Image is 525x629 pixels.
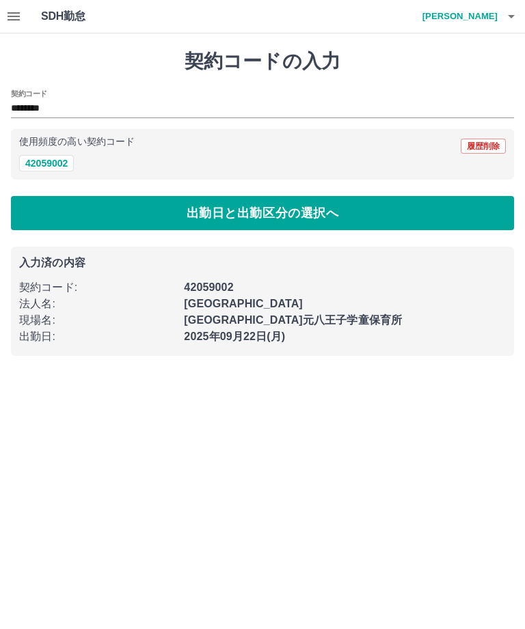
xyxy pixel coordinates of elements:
b: 2025年09月22日(月) [184,331,285,342]
p: 入力済の内容 [19,257,506,268]
h1: 契約コードの入力 [11,50,514,73]
b: [GEOGRAPHIC_DATA] [184,298,303,309]
p: 使用頻度の高い契約コード [19,137,135,147]
p: 現場名 : [19,312,176,329]
b: [GEOGRAPHIC_DATA]元八王子学童保育所 [184,314,402,326]
button: 42059002 [19,155,74,171]
h2: 契約コード [11,88,47,99]
button: 出勤日と出勤区分の選択へ [11,196,514,230]
p: 出勤日 : [19,329,176,345]
p: 契約コード : [19,279,176,296]
button: 履歴削除 [461,139,506,154]
p: 法人名 : [19,296,176,312]
b: 42059002 [184,281,233,293]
